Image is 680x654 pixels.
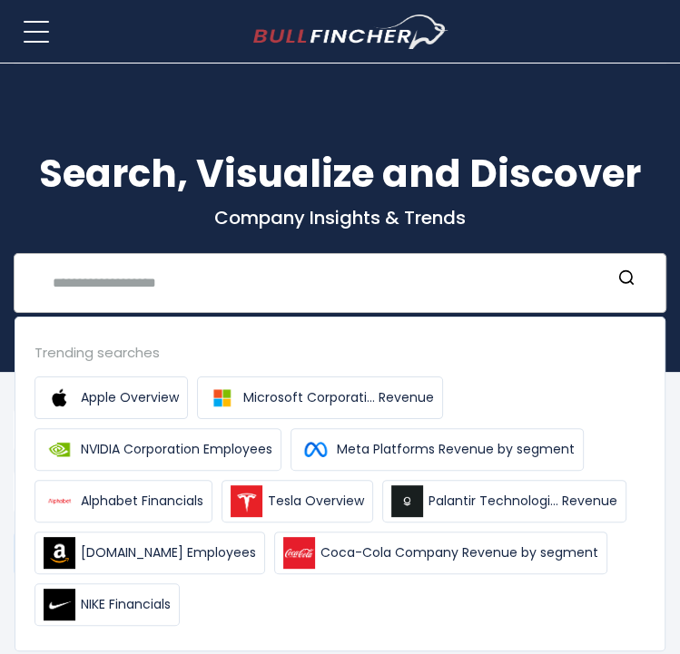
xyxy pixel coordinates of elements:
a: Meta Platforms Revenue by segment [291,428,584,471]
p: Company Insights & Trends [14,206,666,229]
span: NVIDIA Corporation Employees [81,440,272,459]
span: Meta Platforms Revenue by segment [337,440,575,459]
span: NIKE Financials [81,595,171,614]
a: Microsoft Corporati... Revenue [197,376,443,419]
a: Alphabet Financials [34,480,212,522]
span: Apple Overview [81,388,179,407]
img: bullfincher logo [253,15,448,49]
button: Search [615,268,638,291]
a: Palantir Technologi... Revenue [382,480,626,522]
a: Apple Overview [34,376,188,419]
a: Go to homepage [253,15,448,49]
span: Palantir Technologi... Revenue [429,492,617,511]
span: Coca-Cola Company Revenue by segment [320,543,598,562]
span: Microsoft Corporati... Revenue [243,388,434,407]
a: NVIDIA Corporation Employees [34,428,281,471]
a: Tesla Overview [222,480,373,522]
span: Tesla Overview [268,492,364,511]
a: Coca-Cola Company Revenue by segment [274,532,607,574]
div: Trending searches [34,342,646,363]
a: [DOMAIN_NAME] Employees [34,532,265,574]
span: [DOMAIN_NAME] Employees [81,543,256,562]
h1: Search, Visualize and Discover [14,145,666,202]
span: Alphabet Financials [81,492,203,511]
a: NIKE Financials [34,583,180,626]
